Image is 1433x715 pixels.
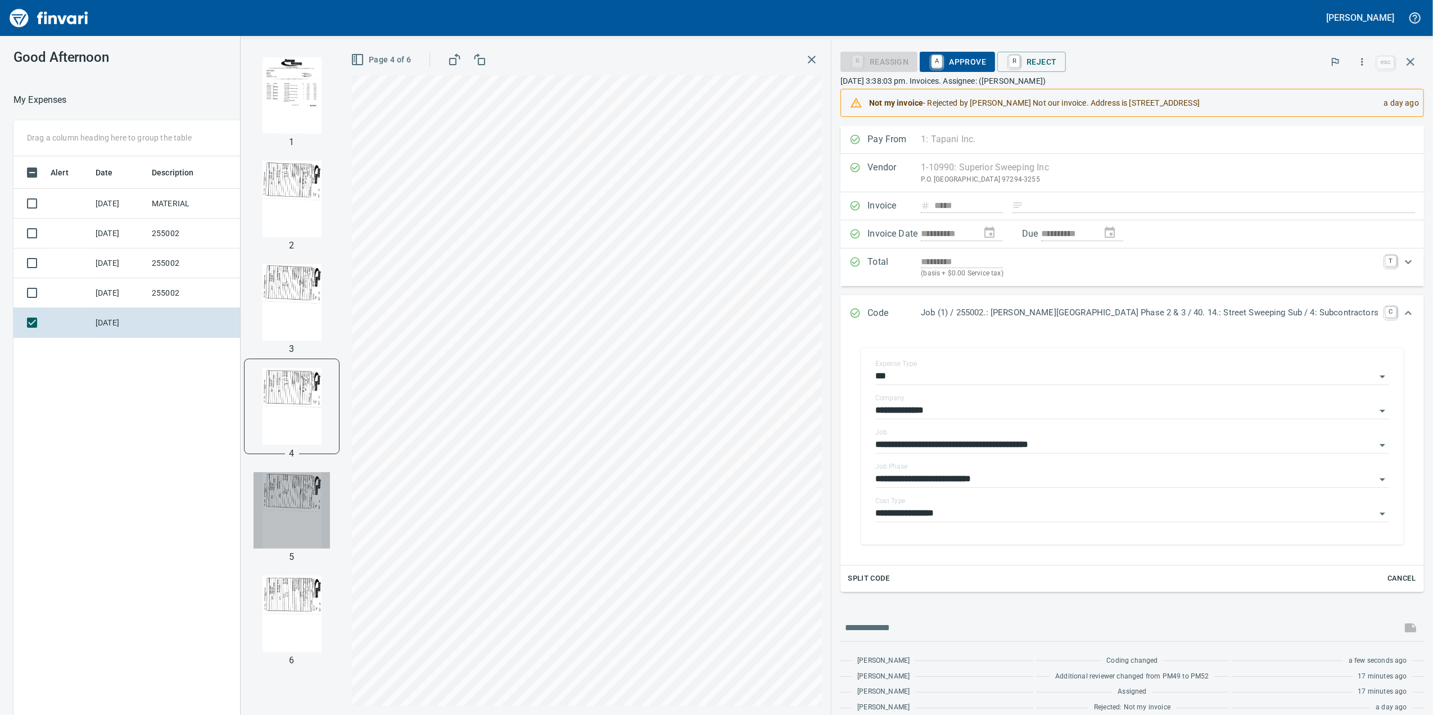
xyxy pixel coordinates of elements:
[254,57,330,134] img: Page 1
[7,4,91,31] img: Finvari
[1386,572,1417,585] span: Cancel
[845,570,892,587] button: Split Code
[857,686,910,698] span: [PERSON_NAME]
[353,53,411,67] span: Page 4 of 6
[254,264,330,341] img: Page 3
[869,93,1375,113] div: - Rejected by [PERSON_NAME] Not our invoice. Address is [STREET_ADDRESS]
[290,135,295,149] p: 1
[91,278,147,308] td: [DATE]
[1009,55,1020,67] a: R
[152,166,209,179] span: Description
[1375,472,1390,487] button: Open
[1349,655,1407,667] span: a few seconds ago
[875,360,917,367] label: Expense Type
[1106,655,1158,667] span: Coding changed
[1375,93,1419,113] div: a day ago
[875,463,907,470] label: Job Phase
[147,278,248,308] td: 255002
[1375,437,1390,453] button: Open
[1375,403,1390,419] button: Open
[1385,255,1396,266] a: T
[290,447,295,460] p: 4
[91,248,147,278] td: [DATE]
[932,55,942,67] a: A
[867,255,921,279] p: Total
[290,239,295,252] p: 2
[840,75,1424,87] p: [DATE] 3:38:03 pm. Invoices. Assignee: ([PERSON_NAME])
[857,671,910,682] span: [PERSON_NAME]
[1358,671,1407,682] span: 17 minutes ago
[920,52,995,72] button: AApprove
[27,132,192,143] p: Drag a column heading here to group the table
[869,98,923,107] strong: Not my invoice
[1094,702,1170,713] span: Rejected: Not my invoice
[857,655,910,667] span: [PERSON_NAME]
[51,166,83,179] span: Alert
[929,52,986,71] span: Approve
[91,189,147,219] td: [DATE]
[254,368,330,445] img: Page 4
[1350,49,1375,74] button: More
[349,49,415,70] button: Page 4 of 6
[1323,49,1348,74] button: Flag
[290,342,295,356] p: 3
[152,166,194,179] span: Description
[254,576,330,652] img: Page 6
[91,308,147,338] td: [DATE]
[1384,570,1420,587] button: Cancel
[1006,52,1056,71] span: Reject
[1324,9,1397,26] button: [PERSON_NAME]
[1327,12,1394,24] h5: [PERSON_NAME]
[840,295,1424,332] div: Expand
[1377,56,1394,69] a: esc
[147,248,248,278] td: 255002
[1397,614,1424,641] span: This records your message into the invoice and notifies anyone mentioned
[147,189,248,219] td: MATERIAL
[875,497,906,504] label: Cost Type
[1375,369,1390,384] button: Open
[921,268,1378,279] p: (basis + $0.00 Service tax)
[1375,506,1390,522] button: Open
[840,332,1424,592] div: Expand
[1118,686,1146,698] span: Assigned
[254,472,330,549] img: Page 5
[840,248,1424,286] div: Expand
[1376,702,1407,713] span: a day ago
[867,306,921,321] p: Code
[921,306,1378,319] p: Job (1) / 255002.: [PERSON_NAME][GEOGRAPHIC_DATA] Phase 2 & 3 / 40. 14.: Street Sweeping Sub / 4:...
[290,550,295,564] p: 5
[840,56,917,66] div: Reassign
[875,395,905,401] label: Company
[857,702,910,713] span: [PERSON_NAME]
[13,49,370,65] h3: Good Afternoon
[51,166,69,179] span: Alert
[13,93,67,107] nav: breadcrumb
[1375,48,1424,75] span: Close invoice
[1055,671,1209,682] span: Additional reviewer changed from PM49 to PM52
[13,93,67,107] p: My Expenses
[290,654,295,667] p: 6
[997,52,1065,72] button: RReject
[96,166,128,179] span: Date
[1358,686,1407,698] span: 17 minutes ago
[147,219,248,248] td: 255002
[1385,306,1396,318] a: C
[254,161,330,237] img: Page 2
[96,166,113,179] span: Date
[91,219,147,248] td: [DATE]
[848,572,889,585] span: Split Code
[875,429,887,436] label: Job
